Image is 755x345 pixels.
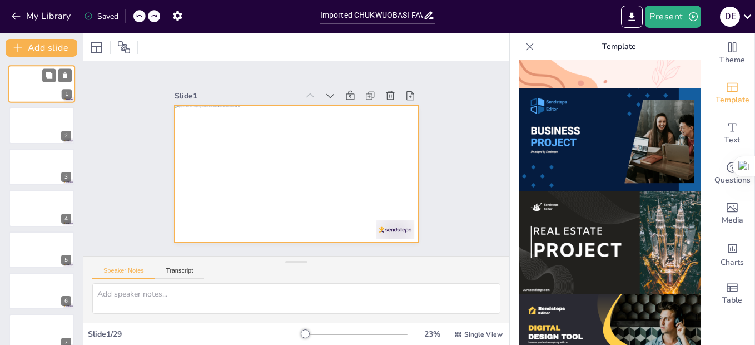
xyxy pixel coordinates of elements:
[519,191,701,294] img: thumb-11.png
[8,65,75,103] div: 1
[8,7,76,25] button: My Library
[721,257,744,269] span: Charts
[722,294,742,307] span: Table
[320,7,423,23] input: Insert title
[61,214,71,224] div: 4
[88,329,301,339] div: Slide 1 / 29
[539,33,699,60] p: Template
[92,267,155,279] button: Speaker Notes
[42,68,56,82] button: Duplicate Slide
[722,214,743,226] span: Media
[714,174,751,186] span: Questions
[710,234,754,274] div: Add charts and graphs
[719,54,745,66] span: Theme
[710,73,754,114] div: Add ready made slides
[419,329,445,339] div: 23 %
[9,149,74,185] div: 3
[61,172,71,182] div: 3
[9,190,74,226] div: 4
[621,6,643,28] button: Export to PowerPoint
[9,231,74,268] div: 5
[58,68,72,82] button: Delete Slide
[84,11,118,22] div: Saved
[519,88,701,191] img: thumb-10.png
[61,255,71,265] div: 5
[710,194,754,234] div: Add images, graphics, shapes or video
[9,273,74,309] div: 6
[9,107,74,144] div: 2
[724,134,740,146] span: Text
[720,7,740,27] div: D E
[88,38,106,56] div: Layout
[117,41,131,54] span: Position
[710,154,754,194] div: Get real-time input from your audience
[710,33,754,73] div: Change the overall theme
[175,91,297,101] div: Slide 1
[710,274,754,314] div: Add a table
[61,296,71,306] div: 6
[155,267,205,279] button: Transcript
[61,131,71,141] div: 2
[62,90,72,100] div: 1
[710,114,754,154] div: Add text boxes
[720,6,740,28] button: D E
[464,330,503,339] span: Single View
[645,6,701,28] button: Present
[716,94,749,106] span: Template
[6,39,77,57] button: Add slide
